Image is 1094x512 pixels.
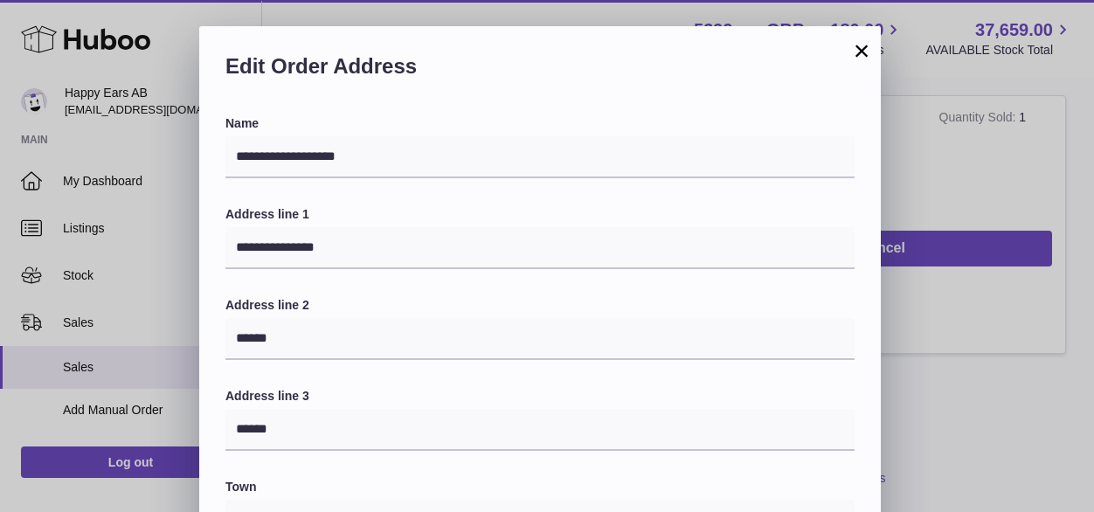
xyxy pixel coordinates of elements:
[225,388,855,405] label: Address line 3
[225,206,855,223] label: Address line 1
[225,52,855,89] h2: Edit Order Address
[225,479,855,495] label: Town
[225,297,855,314] label: Address line 2
[851,40,872,61] button: ×
[225,115,855,132] label: Name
